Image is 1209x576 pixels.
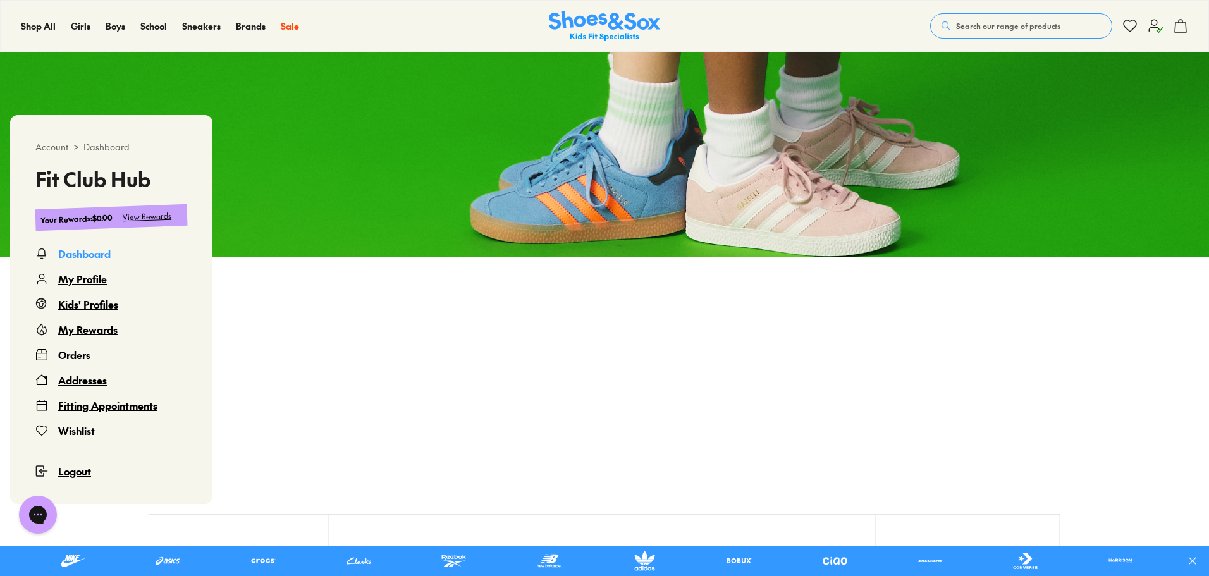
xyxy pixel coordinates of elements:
[236,20,266,33] a: Brands
[58,271,107,286] div: My Profile
[901,540,1034,568] button: Trending Brands
[281,20,299,32] span: Sale
[660,540,876,568] button: Popular Searches
[35,297,187,312] a: Kids' Profiles
[73,140,78,154] span: >
[549,11,660,42] img: SNS_Logo_Responsive.svg
[956,20,1060,32] span: Search our range of products
[35,246,187,261] a: Dashboard
[106,20,125,33] a: Boys
[58,347,90,362] div: Orders
[35,271,187,286] a: My Profile
[140,20,167,33] a: School
[35,169,187,189] h3: Fit Club Hub
[21,20,56,33] a: Shop All
[58,246,111,261] div: Dashboard
[35,448,187,479] button: Logout
[71,20,90,32] span: Girls
[58,398,157,413] div: Fitting Appointments
[549,11,660,42] a: Shoes & Sox
[505,540,634,568] button: Stay Up To Date
[354,540,479,568] button: Info
[35,140,68,154] span: Account
[106,20,125,32] span: Boys
[71,20,90,33] a: Girls
[182,20,221,32] span: Sneakers
[21,20,56,32] span: Shop All
[35,423,187,438] a: Wishlist
[40,212,113,226] div: Your Rewards : $0.00
[83,140,130,154] span: Dashboard
[236,20,266,32] span: Brands
[58,322,118,337] div: My Rewards
[58,297,118,312] div: Kids' Profiles
[58,423,95,438] div: Wishlist
[35,398,187,413] a: Fitting Appointments
[35,347,187,362] a: Orders
[13,491,63,538] iframe: Gorgias live chat messenger
[35,322,187,337] a: My Rewards
[930,13,1112,39] button: Search our range of products
[123,210,172,223] div: View Rewards
[175,540,328,568] button: The Care Hub
[182,20,221,33] a: Sneakers
[58,372,107,388] div: Addresses
[140,20,167,32] span: School
[58,464,91,478] span: Logout
[281,20,299,33] a: Sale
[35,372,187,388] a: Addresses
